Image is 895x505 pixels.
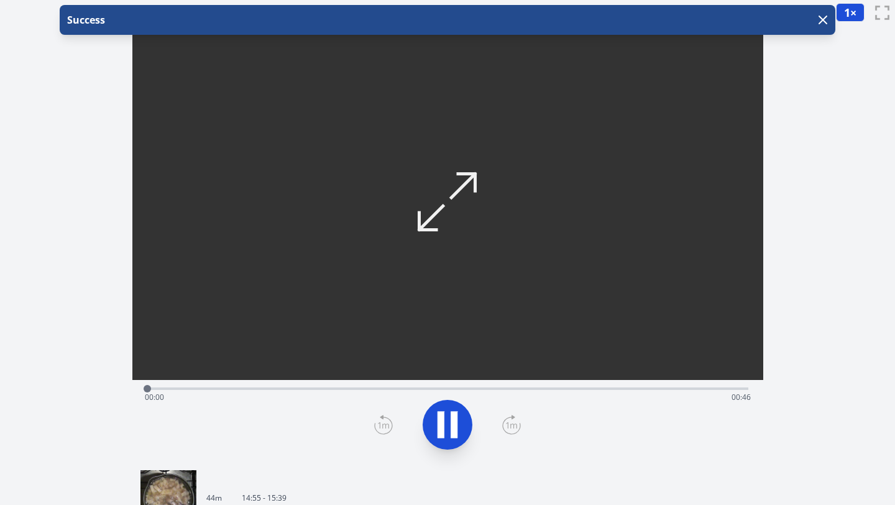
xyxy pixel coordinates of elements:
span: 00:46 [732,392,751,402]
button: 1× [836,3,865,22]
a: 00:00:00 [424,4,471,22]
p: 14:55 - 15:39 [242,493,287,503]
p: Success [65,12,105,27]
p: 44m [206,493,222,503]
